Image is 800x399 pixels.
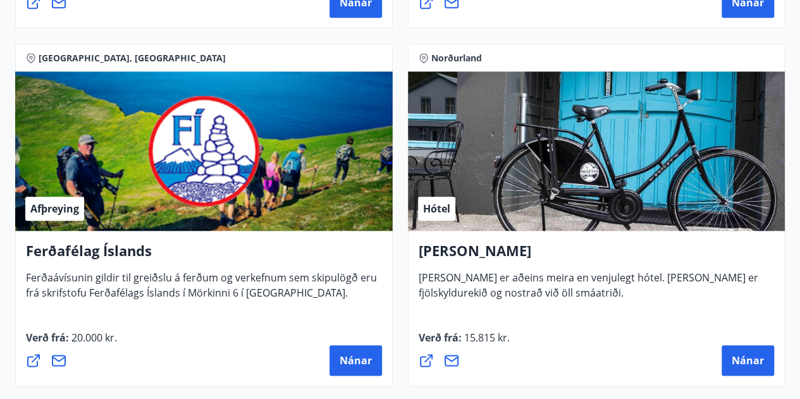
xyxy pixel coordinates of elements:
span: Afþreying [30,202,79,216]
span: Nánar [732,353,764,367]
h4: [PERSON_NAME] [419,241,775,270]
h4: Ferðafélag Íslands [26,241,382,270]
span: Norðurland [431,52,482,64]
span: [GEOGRAPHIC_DATA], [GEOGRAPHIC_DATA] [39,52,226,64]
span: [PERSON_NAME] er aðeins meira en venjulegt hótel. [PERSON_NAME] er fjölskyldurekið og nostrað við... [419,271,758,310]
span: 20.000 kr. [69,331,117,345]
span: Verð frá : [26,331,117,355]
span: Ferðaávísunin gildir til greiðslu á ferðum og verkefnum sem skipulögð eru frá skrifstofu Ferðafél... [26,271,377,310]
span: Nánar [340,353,372,367]
button: Nánar [722,345,774,376]
span: Verð frá : [419,331,510,355]
span: Hótel [423,202,450,216]
button: Nánar [329,345,382,376]
span: 15.815 kr. [462,331,510,345]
